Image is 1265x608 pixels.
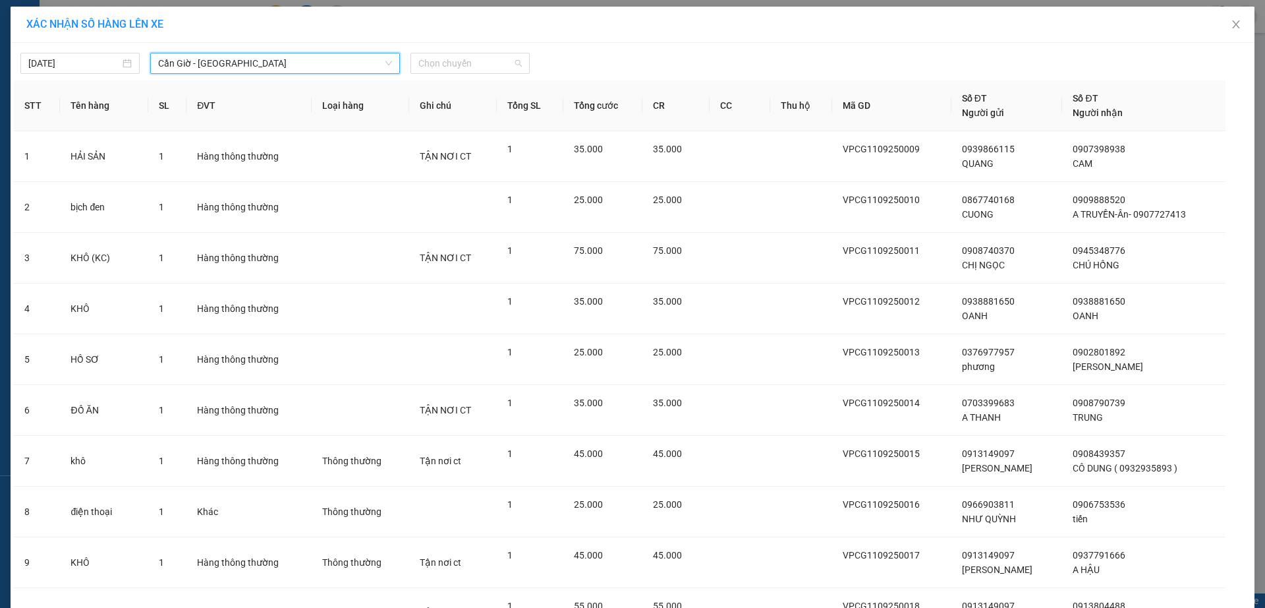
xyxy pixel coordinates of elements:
[653,347,682,357] span: 25.000
[962,209,994,220] span: CUONG
[26,18,163,30] span: XÁC NHẬN SỐ HÀNG LÊN XE
[832,80,951,131] th: Mã GD
[1073,107,1123,118] span: Người nhận
[642,80,710,131] th: CR
[710,80,770,131] th: CC
[60,334,148,385] td: HỒ SƠ
[1073,550,1125,561] span: 0937791666
[60,182,148,233] td: bịch đen
[1073,463,1177,473] span: CÔ DUNG ( 0932935893 )
[158,53,392,73] span: Cần Giờ - Sài Gòn
[962,499,1015,510] span: 0966903811
[1073,499,1125,510] span: 0906753536
[962,412,1001,423] span: A THANH
[1073,361,1143,372] span: [PERSON_NAME]
[60,436,148,487] td: khô
[574,499,603,510] span: 25.000
[507,195,513,205] span: 1
[420,151,471,162] span: TẬN NƠI CT
[159,456,164,466] span: 1
[159,557,164,568] span: 1
[1073,311,1098,321] span: OANH
[962,144,1015,154] span: 0939866115
[385,59,393,67] span: down
[962,347,1015,357] span: 0376977957
[507,448,513,459] span: 1
[507,144,513,154] span: 1
[653,245,682,256] span: 75.000
[574,550,603,561] span: 45.000
[1073,144,1125,154] span: 0907398938
[186,182,311,233] td: Hàng thông thường
[186,233,311,284] td: Hàng thông thường
[1073,209,1186,220] span: A TRUYỀN-Ân- 0907727413
[507,296,513,307] span: 1
[159,506,164,517] span: 1
[574,347,603,357] span: 25.000
[962,195,1015,205] span: 0867740168
[14,537,60,588] td: 9
[843,195,920,205] span: VPCG1109250010
[962,296,1015,307] span: 0938881650
[418,53,522,73] span: Chọn chuyến
[843,296,920,307] span: VPCG1109250012
[60,80,148,131] th: Tên hàng
[60,385,148,436] td: ĐỒ ĂN
[186,487,311,537] td: Khác
[159,253,164,263] span: 1
[507,245,513,256] span: 1
[312,537,409,588] td: Thông thường
[962,260,1005,270] span: CHỊ NGỌC
[186,284,311,334] td: Hàng thông thường
[962,245,1015,256] span: 0908740370
[962,398,1015,408] span: 0703399683
[1073,296,1125,307] span: 0938881650
[770,80,831,131] th: Thu hộ
[14,233,60,284] td: 3
[28,56,120,71] input: 11/09/2025
[843,347,920,357] span: VPCG1109250013
[653,144,682,154] span: 35.000
[1073,93,1098,104] span: Số ĐT
[962,550,1015,561] span: 0913149097
[962,107,1004,118] span: Người gửi
[14,182,60,233] td: 2
[574,296,603,307] span: 35.000
[653,195,682,205] span: 25.000
[962,311,988,321] span: OANH
[60,537,148,588] td: KHÔ
[843,398,920,408] span: VPCG1109250014
[14,436,60,487] td: 7
[420,253,471,263] span: TẬN NƠI CT
[312,436,409,487] td: Thông thường
[14,131,60,182] td: 1
[186,385,311,436] td: Hàng thông thường
[843,448,920,459] span: VPCG1109250015
[843,550,920,561] span: VPCG1109250017
[1073,398,1125,408] span: 0908790739
[574,245,603,256] span: 75.000
[574,398,603,408] span: 35.000
[1073,347,1125,357] span: 0902801892
[507,398,513,408] span: 1
[1073,158,1092,169] span: CAM
[1073,514,1088,524] span: tiến
[563,80,642,131] th: Tổng cước
[14,487,60,537] td: 8
[186,436,311,487] td: Hàng thông thường
[1073,412,1103,423] span: TRUNG
[507,499,513,510] span: 1
[574,144,603,154] span: 35.000
[962,361,995,372] span: phương
[653,296,682,307] span: 35.000
[574,195,603,205] span: 25.000
[60,131,148,182] td: HẢI SẢN
[843,499,920,510] span: VPCG1109250016
[843,245,920,256] span: VPCG1109250011
[159,202,164,212] span: 1
[14,334,60,385] td: 5
[186,537,311,588] td: Hàng thông thường
[159,303,164,314] span: 1
[574,448,603,459] span: 45.000
[420,456,461,466] span: Tận nơi ct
